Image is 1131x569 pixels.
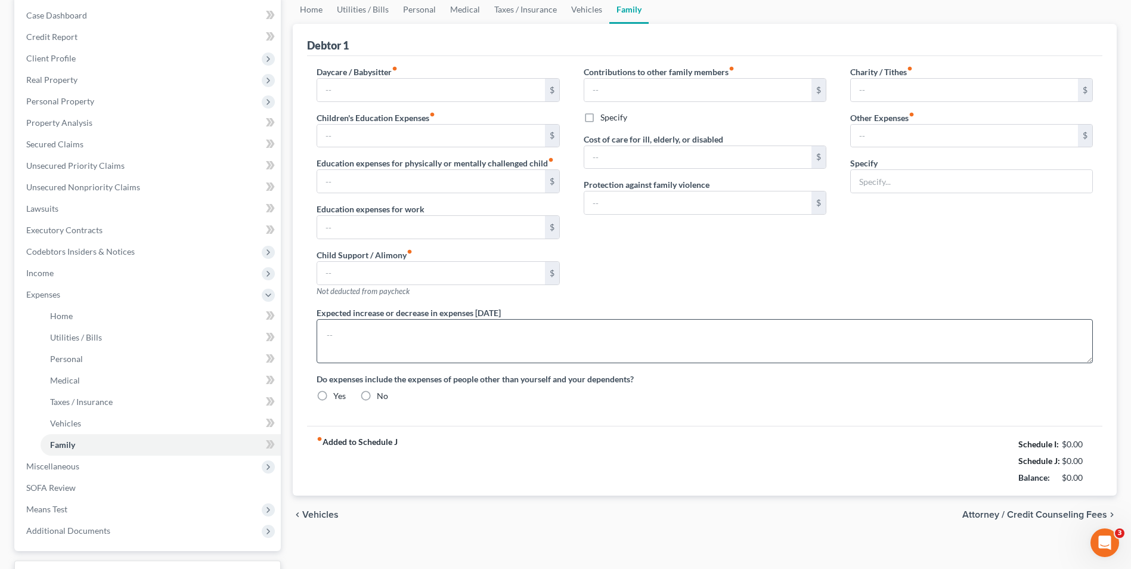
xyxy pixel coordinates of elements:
label: Charity / Tithes [850,66,913,78]
span: Family [50,440,75,450]
a: Unsecured Priority Claims [17,155,281,177]
label: Child Support / Alimony [317,249,413,261]
span: Property Analysis [26,117,92,128]
i: chevron_left [293,510,302,519]
a: Family [41,434,281,456]
div: $0.00 [1062,472,1093,484]
button: Attorney / Credit Counseling Fees chevron_right [962,510,1117,519]
span: Expenses [26,289,60,299]
span: Real Property [26,75,78,85]
i: chevron_right [1107,510,1117,519]
label: Expected increase or decrease in expenses [DATE] [317,307,501,319]
span: Vehicles [302,510,339,519]
div: $ [811,79,826,101]
span: Additional Documents [26,525,110,536]
input: Specify... [851,170,1092,193]
input: -- [317,79,544,101]
span: Miscellaneous [26,461,79,471]
input: -- [317,216,544,239]
span: Utilities / Bills [50,332,102,342]
label: Daycare / Babysitter [317,66,398,78]
a: Secured Claims [17,134,281,155]
i: fiber_manual_record [729,66,735,72]
a: Property Analysis [17,112,281,134]
input: -- [317,262,544,284]
span: Attorney / Credit Counseling Fees [962,510,1107,519]
input: -- [584,146,811,169]
a: Lawsuits [17,198,281,219]
div: $ [811,146,826,169]
span: Personal [50,354,83,364]
i: fiber_manual_record [909,112,915,117]
label: Do expenses include the expenses of people other than yourself and your dependents? [317,373,1093,385]
a: Home [41,305,281,327]
input: -- [317,125,544,147]
span: Not deducted from paycheck [317,286,410,296]
i: fiber_manual_record [407,249,413,255]
span: Lawsuits [26,203,58,214]
span: Executory Contracts [26,225,103,235]
div: $ [1078,79,1092,101]
a: Case Dashboard [17,5,281,26]
strong: Balance: [1018,472,1050,483]
span: Codebtors Insiders & Notices [26,246,135,256]
div: $ [545,216,559,239]
span: Credit Report [26,32,78,42]
a: Medical [41,370,281,391]
input: -- [584,191,811,214]
span: Personal Property [26,96,94,106]
label: Specify [850,157,878,169]
i: fiber_manual_record [907,66,913,72]
label: No [377,390,388,402]
div: $ [811,191,826,214]
span: Case Dashboard [26,10,87,20]
a: Executory Contracts [17,219,281,241]
label: Education expenses for work [317,203,424,215]
span: Taxes / Insurance [50,397,113,407]
div: Debtor 1 [307,38,349,52]
label: Contributions to other family members [584,66,735,78]
i: fiber_manual_record [392,66,398,72]
span: Unsecured Nonpriority Claims [26,182,140,192]
label: Yes [333,390,346,402]
label: Education expenses for physically or mentally challenged child [317,157,554,169]
i: fiber_manual_record [429,112,435,117]
span: Secured Claims [26,139,83,149]
span: Medical [50,375,80,385]
div: $0.00 [1062,438,1093,450]
strong: Schedule J: [1018,456,1060,466]
strong: Added to Schedule J [317,436,398,486]
input: -- [851,125,1078,147]
label: Specify [600,112,627,123]
input: -- [851,79,1078,101]
div: $ [545,170,559,193]
div: $ [545,262,559,284]
div: $ [545,79,559,101]
iframe: Intercom live chat [1090,528,1119,557]
a: Unsecured Nonpriority Claims [17,177,281,198]
i: fiber_manual_record [317,436,323,442]
span: Unsecured Priority Claims [26,160,125,171]
i: fiber_manual_record [548,157,554,163]
span: Means Test [26,504,67,514]
label: Cost of care for ill, elderly, or disabled [584,133,723,146]
a: SOFA Review [17,477,281,499]
span: 3 [1115,528,1124,538]
span: Client Profile [26,53,76,63]
strong: Schedule I: [1018,439,1059,449]
div: $ [1078,125,1092,147]
a: Credit Report [17,26,281,48]
a: Taxes / Insurance [41,391,281,413]
div: $ [545,125,559,147]
a: Vehicles [41,413,281,434]
label: Children's Education Expenses [317,112,435,124]
a: Utilities / Bills [41,327,281,348]
label: Protection against family violence [584,178,709,191]
span: SOFA Review [26,483,76,493]
span: Vehicles [50,418,81,428]
input: -- [584,79,811,101]
div: $0.00 [1062,455,1093,467]
button: chevron_left Vehicles [293,510,339,519]
span: Income [26,268,54,278]
input: -- [317,170,544,193]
